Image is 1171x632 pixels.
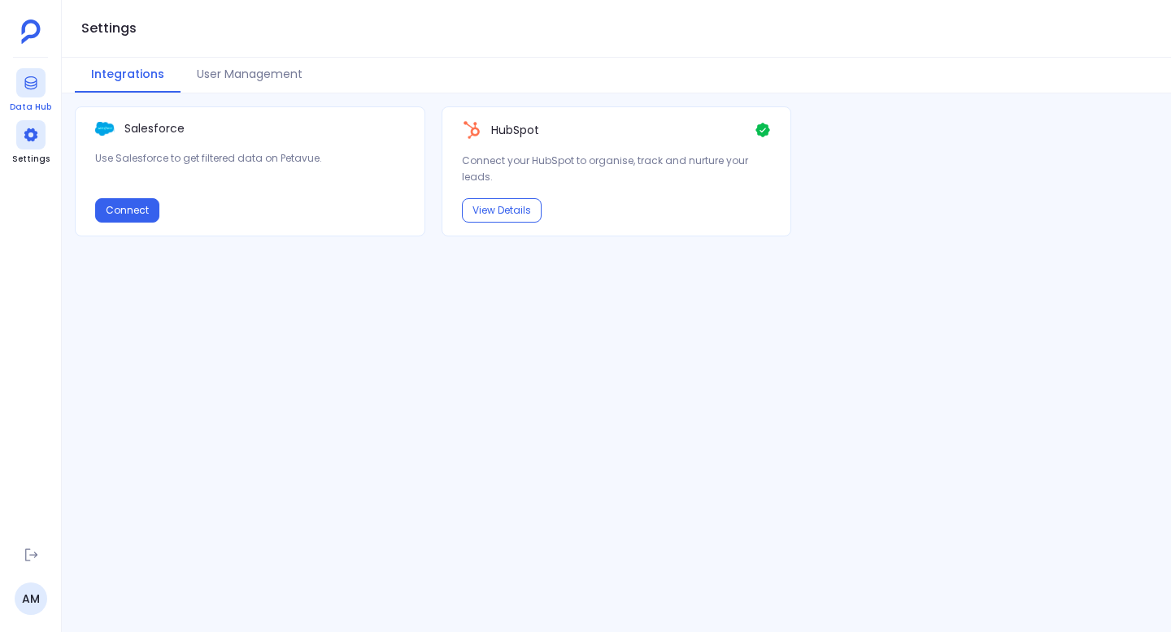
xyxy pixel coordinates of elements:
[81,17,137,40] h1: Settings
[491,122,539,139] p: HubSpot
[124,120,185,137] p: Salesforce
[95,198,159,223] button: Connect
[755,120,771,140] img: Check Icon
[21,19,41,44] img: petavue logo
[462,153,772,185] p: Connect your HubSpot to organise, track and nurture your leads.
[12,120,50,166] a: Settings
[95,150,405,167] p: Use Salesforce to get filtered data on Petavue.
[462,198,542,223] button: View Details
[181,58,319,93] button: User Management
[75,58,181,93] button: Integrations
[10,101,51,114] span: Data Hub
[10,68,51,114] a: Data Hub
[15,582,47,615] a: AM
[12,153,50,166] span: Settings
